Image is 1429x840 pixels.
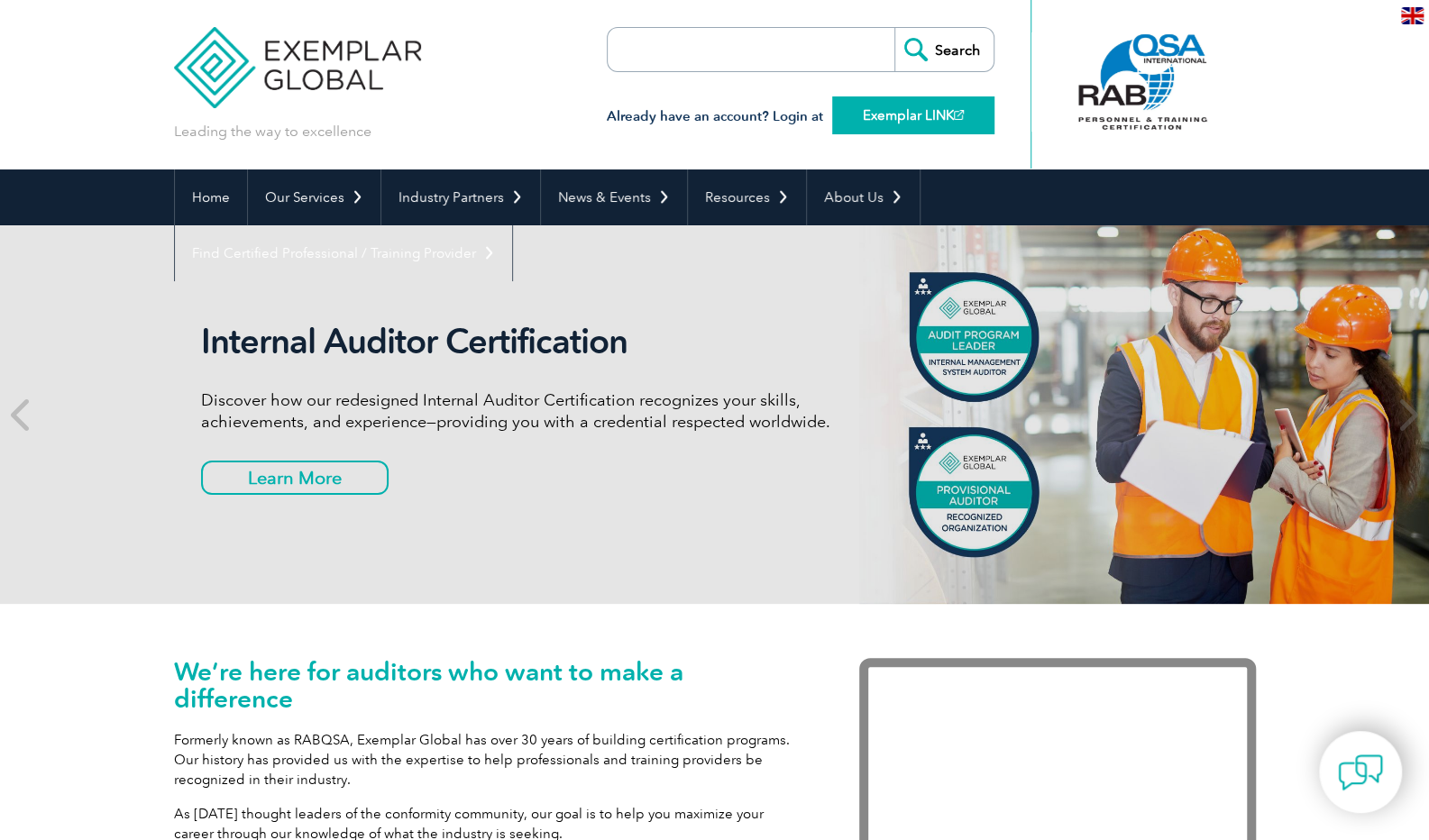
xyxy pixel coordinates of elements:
h2: Internal Auditor Certification [201,321,877,362]
a: Our Services [248,169,380,225]
h3: Already have an account? Login at [607,105,994,128]
img: contact-chat.png [1338,750,1383,795]
p: Discover how our redesigned Internal Auditor Certification recognizes your skills, achievements, ... [201,389,877,433]
img: en [1401,7,1424,24]
p: Formerly known as RABQSA, Exemplar Global has over 30 years of building certification programs. O... [174,730,805,790]
a: About Us [807,169,920,225]
h1: We’re here for auditors who want to make a difference [174,658,805,712]
a: Resources [688,169,806,225]
p: Leading the way to excellence [174,122,371,142]
a: News & Events [541,169,687,225]
a: Industry Partners [381,169,540,225]
img: open_square.png [954,110,964,120]
a: Home [175,169,247,225]
a: Find Certified Professional / Training Provider [175,225,512,281]
a: Learn More [201,461,389,495]
a: Exemplar LINK [832,96,994,134]
input: Search [894,28,994,71]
